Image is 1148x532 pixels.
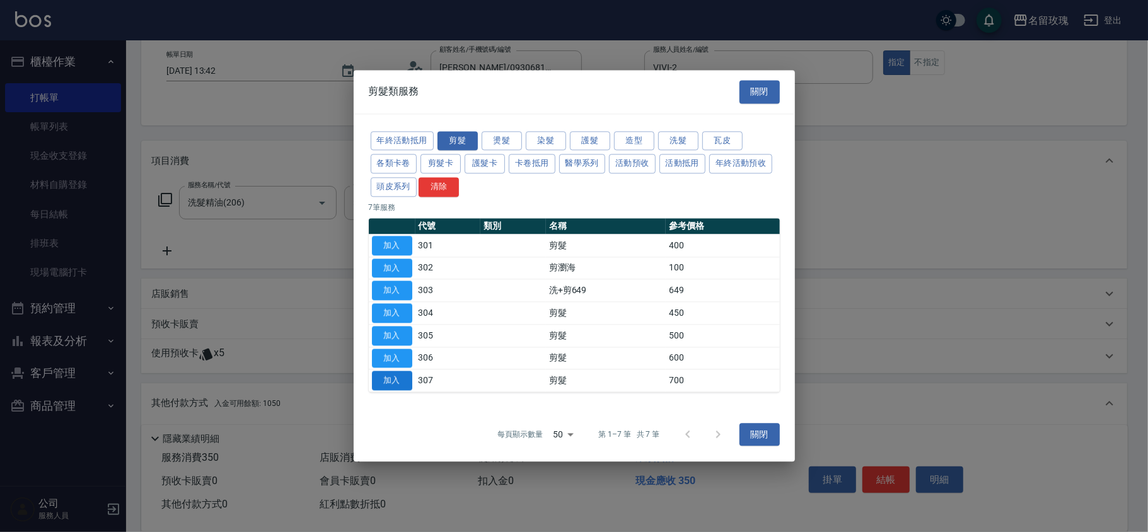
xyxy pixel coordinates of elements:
[465,154,505,174] button: 護髮卡
[371,131,434,151] button: 年終活動抵用
[415,279,481,302] td: 303
[702,131,743,151] button: 瓦皮
[371,177,417,197] button: 頭皮系列
[372,303,412,323] button: 加入
[415,218,481,234] th: 代號
[509,154,555,174] button: 卡卷抵用
[709,154,772,174] button: 年終活動預收
[546,279,666,302] td: 洗+剪649
[666,347,779,369] td: 600
[666,218,779,234] th: 參考價格
[570,131,610,151] button: 護髮
[438,131,478,151] button: 剪髮
[372,349,412,368] button: 加入
[372,326,412,345] button: 加入
[659,154,706,174] button: 活動抵用
[548,417,578,451] div: 50
[482,131,522,151] button: 燙髮
[559,154,606,174] button: 醫學系列
[546,218,666,234] th: 名稱
[666,279,779,302] td: 649
[372,281,412,301] button: 加入
[598,429,659,441] p: 第 1–7 筆 共 7 筆
[666,257,779,279] td: 100
[415,347,481,369] td: 306
[415,302,481,325] td: 304
[415,257,481,279] td: 302
[369,86,419,98] span: 剪髮類服務
[419,177,459,197] button: 清除
[371,154,417,174] button: 各類卡卷
[666,369,779,392] td: 700
[546,302,666,325] td: 剪髮
[546,347,666,369] td: 剪髮
[739,423,780,446] button: 關閉
[526,131,566,151] button: 染髮
[372,371,412,391] button: 加入
[420,154,461,174] button: 剪髮卡
[369,202,780,213] p: 7 筆服務
[480,218,546,234] th: 類別
[658,131,699,151] button: 洗髮
[739,80,780,103] button: 關閉
[415,325,481,347] td: 305
[666,325,779,347] td: 500
[666,302,779,325] td: 450
[497,429,543,441] p: 每頁顯示數量
[372,258,412,278] button: 加入
[372,236,412,255] button: 加入
[546,257,666,279] td: 剪瀏海
[609,154,656,174] button: 活動預收
[666,234,779,257] td: 400
[614,131,654,151] button: 造型
[415,369,481,392] td: 307
[415,234,481,257] td: 301
[546,234,666,257] td: 剪髮
[546,325,666,347] td: 剪髮
[546,369,666,392] td: 剪髮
